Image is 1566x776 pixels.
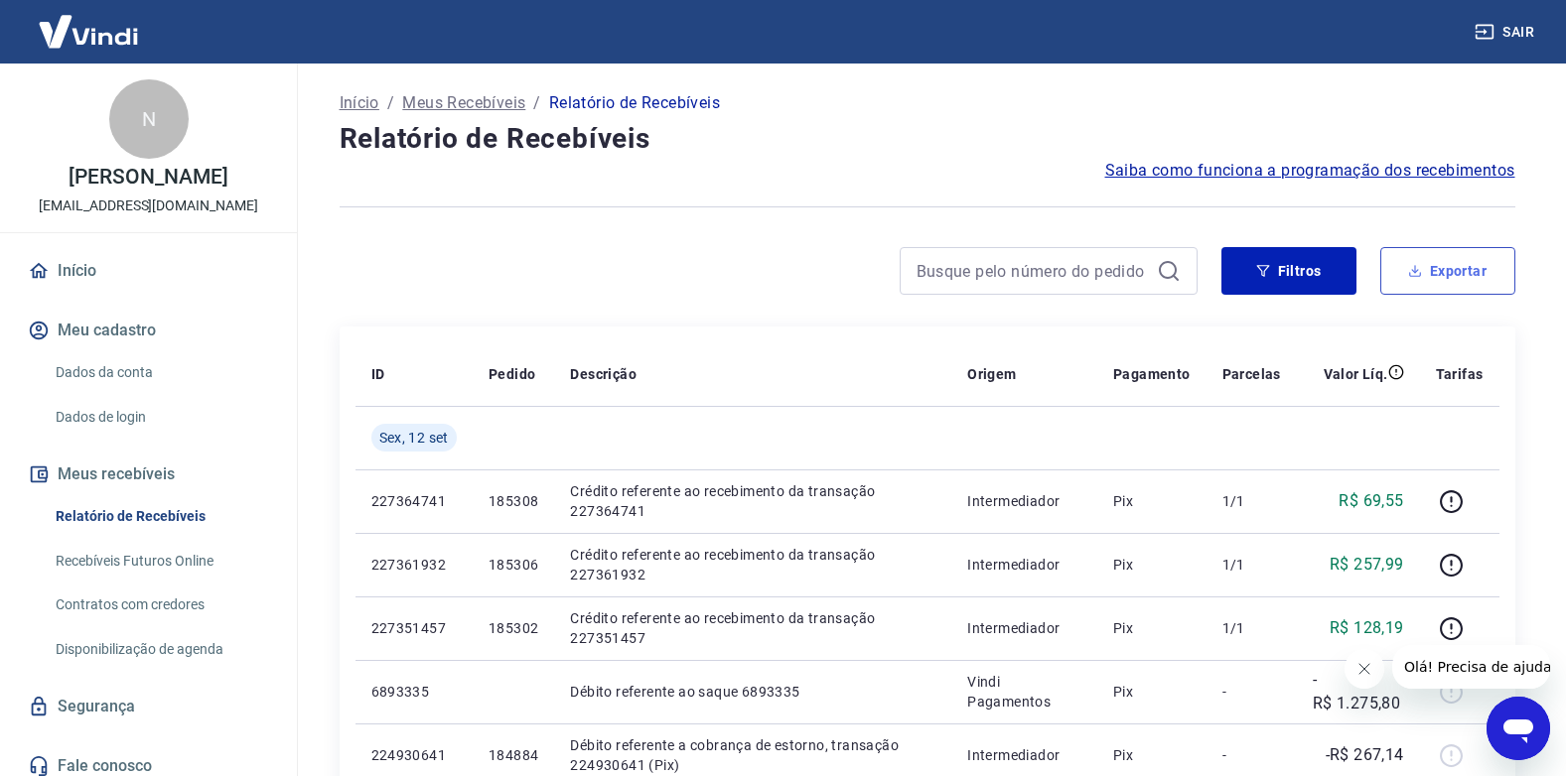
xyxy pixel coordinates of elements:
[489,555,538,575] p: 185306
[570,545,935,584] p: Crédito referente ao recebimento da transação 227361932
[1339,489,1403,513] p: R$ 69,55
[489,364,535,384] p: Pedido
[967,491,1081,511] p: Intermediador
[1113,555,1191,575] p: Pix
[340,91,379,115] a: Início
[48,584,273,625] a: Contratos com credores
[371,618,457,638] p: 227351457
[1113,682,1191,702] p: Pix
[570,682,935,702] p: Débito referente ao saque 6893335
[570,608,935,648] p: Crédito referente ao recebimento da transação 227351457
[1324,364,1388,384] p: Valor Líq.
[24,249,273,293] a: Início
[12,14,167,30] span: Olá! Precisa de ajuda?
[1113,364,1191,384] p: Pagamento
[489,745,538,765] p: 184884
[967,745,1081,765] p: Intermediador
[967,618,1081,638] p: Intermediador
[24,1,153,62] img: Vindi
[489,491,538,511] p: 185308
[371,745,457,765] p: 224930641
[1222,364,1281,384] p: Parcelas
[24,685,273,728] a: Segurança
[917,256,1149,286] input: Busque pelo número do pedido
[1222,682,1281,702] p: -
[489,618,538,638] p: 185302
[1392,645,1550,689] iframe: Mensagem da empresa
[371,491,457,511] p: 227364741
[1113,745,1191,765] p: Pix
[402,91,525,115] a: Meus Recebíveis
[967,672,1081,711] p: Vindi Pagamentos
[1330,553,1404,577] p: R$ 257,99
[1222,491,1281,511] p: 1/1
[1471,14,1542,51] button: Sair
[387,91,394,115] p: /
[24,309,273,352] button: Meu cadastro
[1222,618,1281,638] p: 1/1
[109,79,189,159] div: N
[1113,618,1191,638] p: Pix
[967,555,1081,575] p: Intermediador
[48,629,273,670] a: Disponibilização de agenda
[1436,364,1484,384] p: Tarifas
[1330,616,1404,640] p: R$ 128,19
[1113,491,1191,511] p: Pix
[379,428,449,448] span: Sex, 12 set
[48,496,273,537] a: Relatório de Recebíveis
[1326,743,1404,767] p: -R$ 267,14
[1222,745,1281,765] p: -
[1380,247,1515,295] button: Exportar
[371,555,457,575] p: 227361932
[570,735,935,775] p: Débito referente a cobrança de estorno, transação 224930641 (Pix)
[549,91,720,115] p: Relatório de Recebíveis
[1487,697,1550,760] iframe: Botão para abrir a janela de mensagens
[48,541,273,582] a: Recebíveis Futuros Online
[39,195,258,216] p: [EMAIL_ADDRESS][DOMAIN_NAME]
[1313,668,1404,715] p: -R$ 1.275,80
[1222,555,1281,575] p: 1/1
[48,397,273,438] a: Dados de login
[24,453,273,496] button: Meus recebíveis
[1105,159,1515,183] a: Saiba como funciona a programação dos recebimentos
[570,364,637,384] p: Descrição
[1345,649,1384,689] iframe: Fechar mensagem
[1221,247,1356,295] button: Filtros
[371,364,385,384] p: ID
[533,91,540,115] p: /
[371,682,457,702] p: 6893335
[340,119,1515,159] h4: Relatório de Recebíveis
[69,167,227,188] p: [PERSON_NAME]
[967,364,1016,384] p: Origem
[570,481,935,521] p: Crédito referente ao recebimento da transação 227364741
[48,352,273,393] a: Dados da conta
